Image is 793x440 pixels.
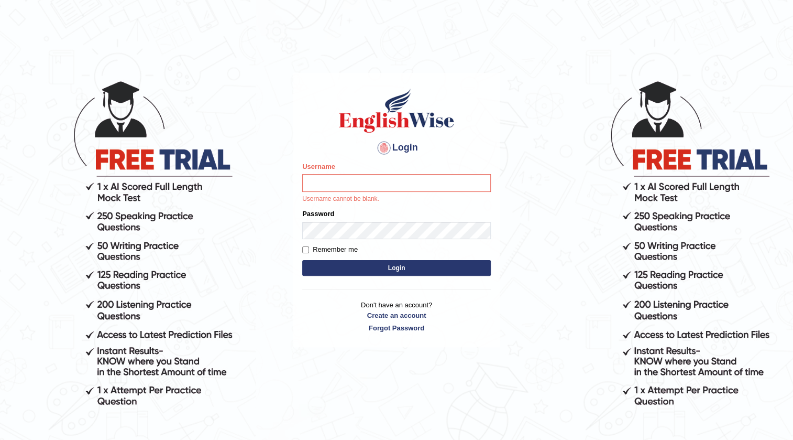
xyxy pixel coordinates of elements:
p: Don't have an account? [302,300,491,332]
label: Username [302,162,335,171]
p: Username cannot be blank. [302,195,491,204]
label: Password [302,209,334,219]
button: Login [302,260,491,276]
img: Logo of English Wise sign in for intelligent practice with AI [337,87,456,134]
h4: Login [302,139,491,156]
a: Create an account [302,310,491,320]
input: Remember me [302,246,309,253]
label: Remember me [302,244,358,255]
a: Forgot Password [302,323,491,333]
